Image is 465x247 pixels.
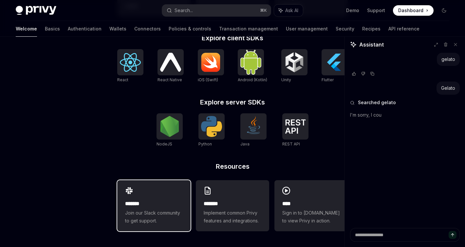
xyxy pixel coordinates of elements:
img: React Native [160,53,181,71]
button: Searched gelato [350,99,460,106]
a: Support [367,7,385,14]
button: Search...⌘K [162,5,271,16]
span: NodeJS [157,142,172,146]
button: Ask AI [274,5,303,16]
span: Implement common Privy features and integrations. [204,209,261,225]
a: Recipes [362,21,381,37]
a: Basics [45,21,60,37]
img: Android (Kotlin) [240,50,261,74]
div: Search... [175,7,193,14]
a: Transaction management [219,21,278,37]
span: Java [240,142,250,146]
img: dark logo [16,6,56,15]
a: ReactReact [117,49,143,83]
a: Connectors [134,21,161,37]
div: Gelato [441,85,455,91]
span: iOS (Swift) [198,77,218,82]
span: Searched gelato [358,99,396,106]
a: iOS (Swift)iOS (Swift) [198,49,224,83]
a: FlutterFlutter [322,49,348,83]
span: Flutter [322,77,334,82]
a: JavaJava [240,113,267,147]
a: User management [286,21,328,37]
button: Toggle dark mode [439,5,449,16]
img: Unity [284,52,305,73]
a: Android (Kotlin)Android (Kotlin) [238,49,267,83]
a: NodeJSNodeJS [157,113,183,147]
a: UnityUnity [281,49,307,83]
span: Sign in to [DOMAIN_NAME] to view Privy in action. [282,209,340,225]
a: **** **Implement common Privy features and integrations. [196,180,269,231]
a: API reference [388,21,419,37]
span: Android (Kotlin) [238,77,267,82]
a: ****Sign in to [DOMAIN_NAME] to view Privy in action. [274,180,348,231]
img: REST API [285,119,306,134]
span: Join our Slack community to get support. [125,209,183,225]
span: Python [198,142,212,146]
p: I'm sorry, I cou [350,111,460,119]
a: Authentication [68,21,102,37]
h2: Resources [117,163,348,170]
a: React NativeReact Native [158,49,184,83]
span: Unity [281,77,291,82]
img: iOS (Swift) [200,52,221,72]
a: Security [336,21,354,37]
span: Ask AI [285,7,298,14]
span: Assistant [359,41,384,48]
img: Java [243,116,264,137]
button: Send message [449,231,456,239]
span: React Native [158,77,182,82]
img: Flutter [324,52,345,73]
a: Demo [346,7,359,14]
span: ⌘ K [260,8,267,13]
a: Dashboard [393,5,434,16]
div: gelato [441,56,455,63]
img: Python [201,116,222,137]
h2: Explore server SDKs [117,99,348,105]
a: Welcome [16,21,37,37]
img: NodeJS [159,116,180,137]
a: PythonPython [198,113,225,147]
span: Dashboard [398,7,423,14]
a: **** **Join our Slack community to get support. [117,180,191,231]
a: REST APIREST API [282,113,308,147]
h2: Explore client SDKs [117,35,348,41]
a: Wallets [109,21,126,37]
a: Policies & controls [169,21,211,37]
span: React [117,77,128,82]
img: React [120,53,141,72]
span: REST API [282,142,300,146]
